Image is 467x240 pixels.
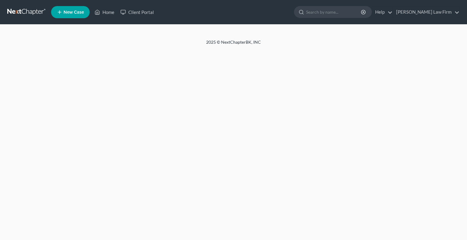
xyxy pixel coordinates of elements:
[393,7,459,18] a: [PERSON_NAME] Law Firm
[117,7,157,18] a: Client Portal
[60,39,407,50] div: 2025 © NextChapterBK, INC
[92,7,117,18] a: Home
[372,7,393,18] a: Help
[306,6,362,18] input: Search by name...
[64,10,84,15] span: New Case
